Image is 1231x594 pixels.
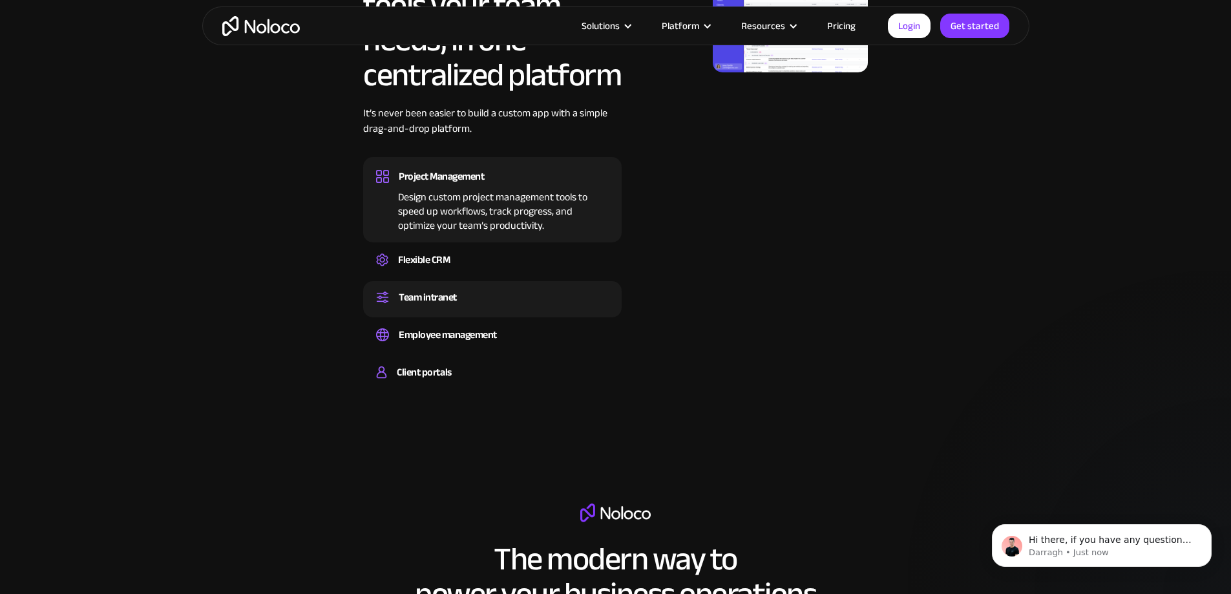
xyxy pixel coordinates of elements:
div: Build a secure, fully-branded, and personalized client portal that lets your customers self-serve. [376,382,609,386]
iframe: Intercom notifications message [973,497,1231,588]
div: Create a custom CRM that you can adapt to your business’s needs, centralize your workflows, and m... [376,270,609,273]
a: Login [888,14,931,38]
div: Resources [725,17,811,34]
a: Get started [940,14,1009,38]
div: Platform [662,17,699,34]
div: Project Management [399,167,484,186]
div: Team intranet [399,288,457,307]
div: Set up a central space for your team to collaborate, share information, and stay up to date on co... [376,307,609,311]
div: Easily manage employee information, track performance, and handle HR tasks from a single platform. [376,345,609,348]
div: Flexible CRM [398,250,450,270]
div: Resources [741,17,785,34]
div: Solutions [565,17,646,34]
div: It’s never been easier to build a custom app with a simple drag-and-drop platform. [363,105,622,156]
div: Platform [646,17,725,34]
a: Pricing [811,17,872,34]
div: Employee management [399,325,497,345]
a: home [222,16,300,36]
div: Solutions [582,17,620,34]
div: Client portals [397,363,451,382]
div: Design custom project management tools to speed up workflows, track progress, and optimize your t... [376,186,609,233]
